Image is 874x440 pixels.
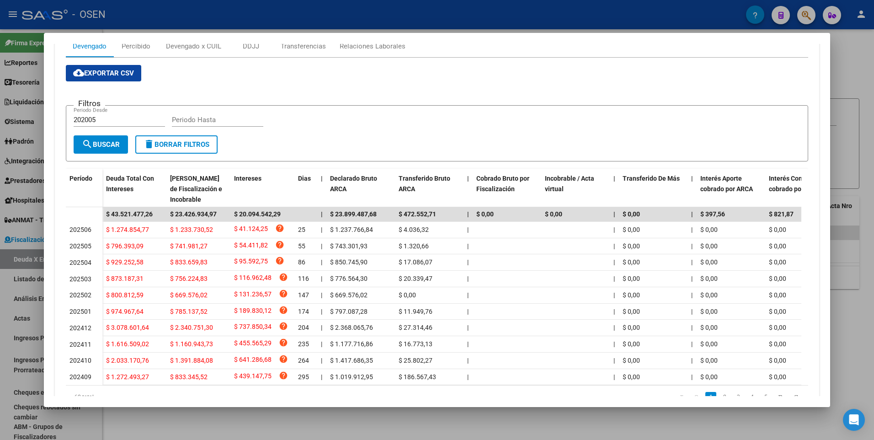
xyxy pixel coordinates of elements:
[69,275,91,283] span: 202503
[69,341,91,348] span: 202411
[69,291,91,299] span: 202502
[700,357,718,364] span: $ 0,00
[82,139,93,150] mat-icon: search
[476,175,529,193] span: Cobrado Bruto por Fiscalización
[170,242,208,250] span: $ 741.981,27
[769,308,786,315] span: $ 0,00
[74,135,128,154] button: Buscar
[234,210,281,218] span: $ 20.094.542,29
[613,242,615,250] span: |
[691,175,693,182] span: |
[467,175,469,182] span: |
[476,210,494,218] span: $ 0,00
[690,392,703,402] a: go to previous page
[691,226,693,233] span: |
[623,308,640,315] span: $ 0,00
[317,169,326,209] datatable-header-cell: |
[399,242,429,250] span: $ 1.320,66
[545,175,594,193] span: Incobrable / Acta virtual
[467,324,469,331] span: |
[69,259,91,266] span: 202504
[623,291,640,299] span: $ 0,00
[399,210,436,218] span: $ 472.552,71
[102,169,166,209] datatable-header-cell: Deuda Total Con Intereses
[234,338,272,350] span: $ 455.565,29
[399,357,432,364] span: $ 25.802,27
[69,324,91,332] span: 202412
[170,175,222,203] span: [PERSON_NAME] de Fiscalización e Incobrable
[691,258,693,266] span: |
[321,340,322,348] span: |
[73,67,84,78] mat-icon: cloud_download
[106,175,154,193] span: Deuda Total Con Intereses
[321,175,323,182] span: |
[399,291,416,299] span: $ 0,00
[691,242,693,250] span: |
[545,210,562,218] span: $ 0,00
[700,275,718,282] span: $ 0,00
[170,340,213,348] span: $ 1.160.943,73
[106,291,144,299] span: $ 800.812,59
[691,308,693,315] span: |
[321,275,322,282] span: |
[769,226,786,233] span: $ 0,00
[613,258,615,266] span: |
[170,258,208,266] span: $ 833.659,83
[613,308,615,315] span: |
[399,275,432,282] span: $ 20.339,47
[170,308,208,315] span: $ 785.137,52
[69,226,91,233] span: 202506
[399,258,432,266] span: $ 17.086,07
[279,273,288,282] i: help
[106,308,144,315] span: $ 974.967,64
[745,389,759,405] li: page 4
[765,169,834,209] datatable-header-cell: Interés Contribución cobrado por ARCA
[298,340,309,348] span: 235
[340,41,405,51] div: Relaciones Laborales
[705,392,716,402] a: 1
[613,291,615,299] span: |
[718,389,731,405] li: page 2
[166,169,230,209] datatable-header-cell: Deuda Bruta Neto de Fiscalización e Incobrable
[769,258,786,266] span: $ 0,00
[613,175,615,182] span: |
[613,324,615,331] span: |
[298,242,305,250] span: 55
[298,291,309,299] span: 147
[613,357,615,364] span: |
[623,324,640,331] span: $ 0,00
[73,41,107,51] div: Devengado
[321,210,323,218] span: |
[298,275,309,282] span: 116
[687,169,697,209] datatable-header-cell: |
[106,242,144,250] span: $ 796.393,09
[321,373,322,381] span: |
[399,324,432,331] span: $ 27.314,46
[234,322,272,334] span: $ 737.850,34
[234,289,272,301] span: $ 131.236,57
[279,338,288,347] i: help
[55,28,820,423] div: Aportes y Contribuciones de la Empresa: 33712517749
[330,373,373,381] span: $ 1.019.912,95
[106,258,144,266] span: $ 929.252,58
[298,324,309,331] span: 204
[230,169,294,209] datatable-header-cell: Intereses
[170,357,213,364] span: $ 1.391.884,08
[759,389,773,405] li: page 5
[66,169,102,207] datatable-header-cell: Período
[700,324,718,331] span: $ 0,00
[66,386,213,408] div: 62 total
[613,340,615,348] span: |
[69,373,91,381] span: 202409
[746,392,757,402] a: 4
[399,175,450,193] span: Transferido Bruto ARCA
[298,373,309,381] span: 295
[541,169,610,209] datatable-header-cell: Incobrable / Acta virtual
[843,409,865,431] div: Open Intercom Messenger
[691,291,693,299] span: |
[69,357,91,364] span: 202410
[330,275,368,282] span: $ 776.564,30
[700,210,725,218] span: $ 397,56
[467,226,469,233] span: |
[700,308,718,315] span: $ 0,00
